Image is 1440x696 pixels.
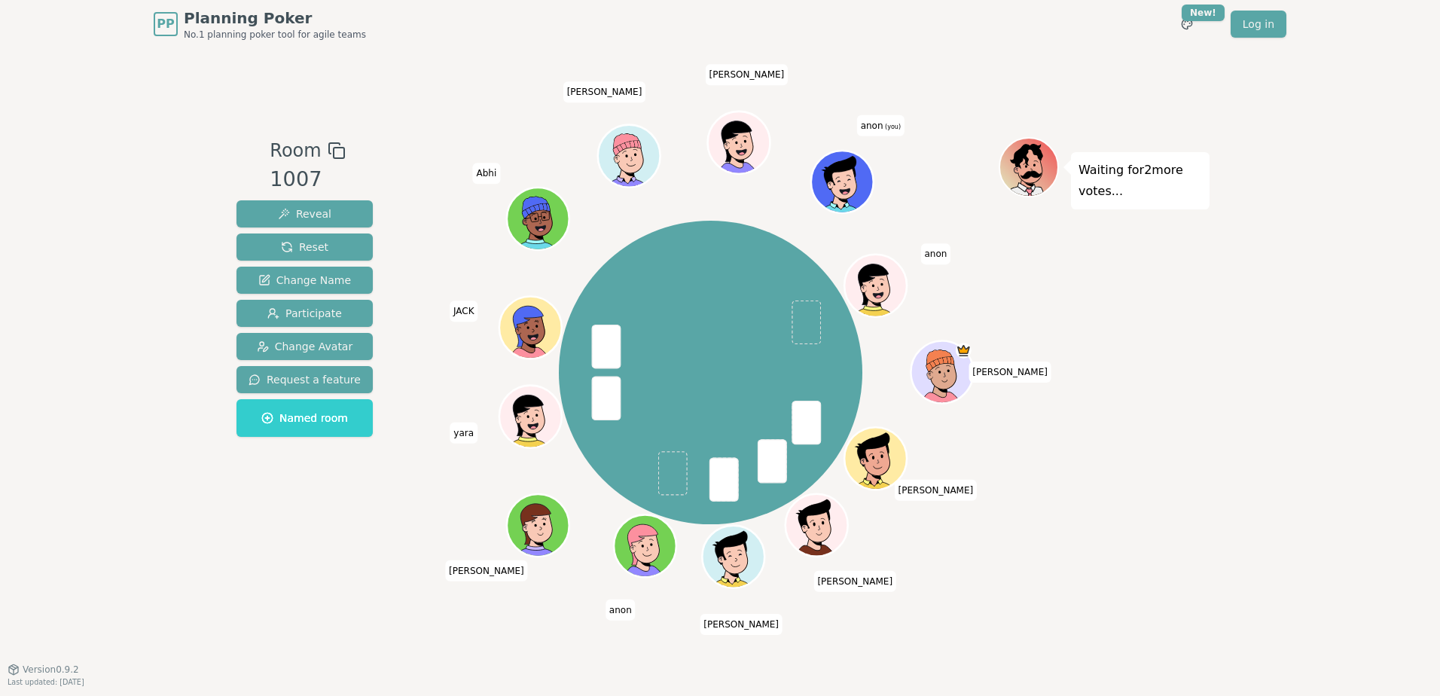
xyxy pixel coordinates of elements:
div: New! [1182,5,1225,21]
span: Click to change your name [969,362,1051,383]
button: Reset [236,234,373,261]
span: Room [270,137,321,164]
span: No.1 planning poker tool for agile teams [184,29,366,41]
button: New! [1173,11,1201,38]
span: Click to change your name [813,571,896,592]
span: Reveal [278,206,331,221]
span: Click to change your name [857,115,905,136]
p: Waiting for 2 more votes... [1078,160,1202,202]
span: Planning Poker [184,8,366,29]
span: Change Name [258,273,351,288]
span: Last updated: [DATE] [8,678,84,686]
span: Click to change your name [700,614,783,635]
span: Named room [261,411,348,426]
button: Version0.9.2 [8,664,79,676]
button: Click to change your avatar [813,153,871,212]
span: Click to change your name [450,423,477,444]
button: Request a feature [236,366,373,393]
span: Click to change your name [563,81,646,102]
span: Click to change your name [450,301,478,322]
button: Change Avatar [236,333,373,360]
span: Change Avatar [257,339,353,354]
a: Log in [1231,11,1286,38]
button: Change Name [236,267,373,294]
span: Request a feature [249,372,361,387]
span: Click to change your name [920,243,950,264]
button: Participate [236,300,373,327]
button: Named room [236,399,373,437]
span: Participate [267,306,342,321]
span: Click to change your name [473,163,501,184]
a: PPPlanning PokerNo.1 planning poker tool for agile teams [154,8,366,41]
span: (you) [883,124,902,130]
button: Reveal [236,200,373,227]
span: Click to change your name [895,480,978,501]
span: Click to change your name [606,600,636,621]
span: Click to change your name [445,560,528,582]
span: PP [157,15,174,33]
span: Reset [281,240,328,255]
div: 1007 [270,164,345,195]
span: Steve is the host [955,343,971,359]
span: Version 0.9.2 [23,664,79,676]
span: Click to change your name [706,64,789,85]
